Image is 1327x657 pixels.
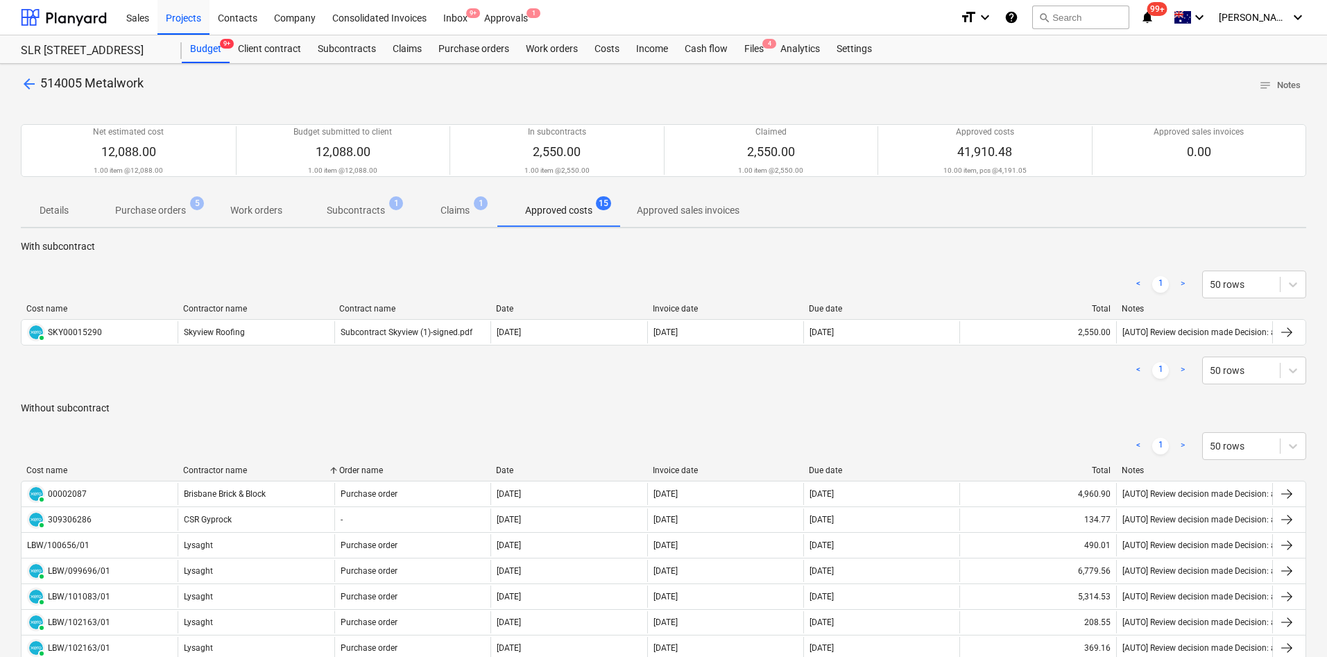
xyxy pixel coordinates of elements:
div: [DATE] [653,643,678,653]
div: LBW/099696/01 [48,566,110,576]
p: Without subcontract [21,401,1306,416]
div: SLR [STREET_ADDRESS] [21,44,165,58]
p: With subcontract [21,239,1306,254]
a: Analytics [772,35,828,63]
a: Next page [1174,362,1191,379]
div: [DATE] [653,617,678,627]
div: Date [496,304,642,314]
div: Contractor name [183,466,329,475]
div: SKY00015290 [48,327,102,337]
div: 5,314.53 [959,586,1115,608]
div: [DATE] [497,540,521,550]
div: [DATE] [810,327,834,337]
a: Client contract [230,35,309,63]
div: [DATE] [653,540,678,550]
i: keyboard_arrow_down [1191,9,1208,26]
div: [DATE] [653,327,678,337]
span: 514005 Metalwork [40,76,144,90]
div: [DATE] [810,515,834,524]
a: Costs [586,35,628,63]
div: Invoice has been synced with Xero and its status is currently PAID [27,613,45,631]
p: 1.00 item @ 2,550.00 [524,166,590,175]
div: Cost name [26,466,172,475]
div: 208.55 [959,611,1115,633]
img: xero.svg [29,641,43,655]
div: - [341,515,343,524]
div: Invoice has been synced with Xero and its status is currently PAID [27,485,45,503]
div: Lysaght [178,611,334,633]
div: Notes [1122,304,1267,314]
a: Claims [384,35,430,63]
div: Purchase order [341,643,397,653]
a: Work orders [517,35,586,63]
i: format_size [960,9,977,26]
span: 99+ [1147,2,1167,16]
p: Claimed [755,126,787,138]
div: 00002087 [48,489,87,499]
div: Total [966,304,1111,314]
div: [DATE] [653,515,678,524]
a: Next page [1174,276,1191,293]
p: 10.00 item, pcs @ 4,191.05 [943,166,1027,175]
div: Date [496,466,642,475]
span: 1 [474,196,488,210]
span: 15 [596,196,611,210]
span: 5 [190,196,204,210]
p: Approved sales invoices [1154,126,1244,138]
p: Claims [440,203,470,218]
a: Previous page [1130,362,1147,379]
a: Budget9+ [182,35,230,63]
div: Contract name [339,304,485,314]
img: xero.svg [29,590,43,604]
div: Cost name [26,304,172,314]
div: [DATE] [810,617,834,627]
p: 1.00 item @ 2,550.00 [738,166,803,175]
div: [DATE] [810,540,834,550]
div: Subcontract Skyview (1)-signed.pdf [341,327,472,337]
div: LBW/102163/01 [48,643,110,653]
div: LBW/101083/01 [48,592,110,601]
span: 1 [526,8,540,18]
div: Order name [339,466,485,475]
span: 41,910.48 [957,144,1012,159]
img: xero.svg [29,487,43,501]
a: Income [628,35,676,63]
div: Purchase order [341,540,397,550]
p: Approved costs [525,203,592,218]
div: Files [736,35,772,63]
div: Invoice has been synced with Xero and its status is currently PAID [27,511,45,529]
span: Notes [1259,78,1301,94]
p: Approved costs [956,126,1014,138]
div: 2,550.00 [959,321,1115,343]
div: CSR Gyprock [178,509,334,531]
div: Invoice date [653,304,798,314]
p: 1.00 item @ 12,088.00 [308,166,377,175]
div: 4,960.90 [959,483,1115,505]
div: [DATE] [497,643,521,653]
div: LBW/100656/01 [27,540,89,550]
div: Purchase order [341,489,397,499]
p: Approved sales invoices [637,203,739,218]
span: [PERSON_NAME] [1219,12,1288,23]
p: Net estimated cost [93,126,164,138]
a: Page 1 is your current page [1152,438,1169,454]
a: Purchase orders [430,35,517,63]
span: 2,550.00 [533,144,581,159]
button: Notes [1253,75,1306,96]
div: Invoice date [653,466,798,475]
div: Purchase order [341,592,397,601]
a: Previous page [1130,276,1147,293]
div: Purchase order [341,566,397,576]
i: notifications [1140,9,1154,26]
a: Cash flow [676,35,736,63]
span: 9+ [220,39,234,49]
i: Knowledge base [1004,9,1018,26]
i: keyboard_arrow_down [977,9,993,26]
div: LBW/102163/01 [48,617,110,627]
div: Lysaght [178,534,334,556]
div: [DATE] [497,592,521,601]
